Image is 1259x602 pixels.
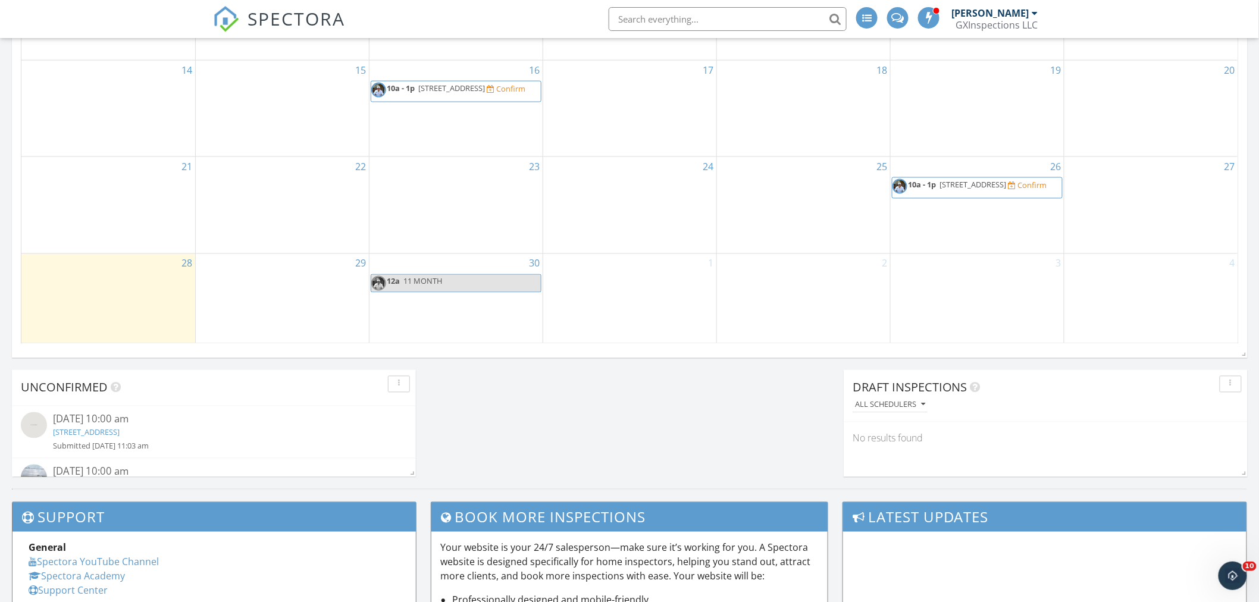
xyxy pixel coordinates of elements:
td: Go to September 30, 2025 [369,254,543,343]
a: 10a - 1p [STREET_ADDRESS] [387,83,487,93]
td: Go to September 15, 2025 [195,60,369,157]
td: Go to September 29, 2025 [195,254,369,343]
span: [STREET_ADDRESS] [419,83,486,93]
img: The Best Home Inspection Software - Spectora [213,6,239,32]
h3: Book More Inspections [431,503,828,532]
a: Confirm [1009,180,1047,191]
a: [STREET_ADDRESS] [53,427,120,438]
h3: Support [12,503,416,532]
span: [STREET_ADDRESS] [940,179,1007,190]
a: Go to September 28, 2025 [180,254,195,273]
span: SPECTORA [248,6,345,31]
td: Go to October 1, 2025 [543,254,716,343]
a: SPECTORA [213,16,345,41]
a: Go to September 21, 2025 [180,157,195,176]
td: Go to September 19, 2025 [890,60,1064,157]
span: 10a - 1p [909,179,937,190]
a: Go to September 23, 2025 [527,157,543,176]
p: Your website is your 24/7 salesperson—make sure it’s working for you. A Spectora website is desig... [440,541,819,584]
a: Spectora Academy [29,570,125,583]
input: Search everything... [609,7,847,31]
img: 20200926_113026_resized.jpg [892,179,907,194]
span: 10 [1243,562,1257,571]
div: GXInspections LLC [956,19,1038,31]
td: Go to September 20, 2025 [1064,60,1238,157]
a: Support Center [29,584,108,597]
td: Go to September 18, 2025 [716,60,890,157]
td: Go to September 14, 2025 [21,60,195,157]
div: No results found [844,422,1248,454]
td: Go to October 2, 2025 [716,254,890,343]
a: Go to September 29, 2025 [353,254,369,273]
td: Go to September 25, 2025 [716,157,890,254]
div: [DATE] 10:00 am [53,412,375,427]
img: 20200926_113026_resized.jpg [371,276,386,291]
div: All schedulers [855,401,925,409]
a: Go to October 4, 2025 [1227,254,1238,273]
a: Spectora YouTube Channel [29,556,159,569]
a: [DATE] 10:00 am [STREET_ADDRESS] Submitted [DATE] 11:03 am [21,412,407,452]
a: Go to October 2, 2025 [880,254,890,273]
a: Go to September 30, 2025 [527,254,543,273]
div: [DATE] 10:00 am [53,465,375,479]
a: 10a - 1p [STREET_ADDRESS] Confirm [371,81,541,102]
img: streetview [21,465,47,491]
h3: Latest Updates [843,503,1247,532]
td: Go to September 24, 2025 [543,157,716,254]
span: Draft Inspections [853,380,967,396]
a: Confirm [487,83,526,95]
div: Confirm [1018,180,1047,190]
td: Go to September 27, 2025 [1064,157,1238,254]
td: Go to September 23, 2025 [369,157,543,254]
td: Go to September 22, 2025 [195,157,369,254]
td: Go to September 17, 2025 [543,60,716,157]
td: Go to October 4, 2025 [1064,254,1238,343]
span: 12a [387,276,400,287]
a: 10a - 1p [STREET_ADDRESS] Confirm [892,177,1063,199]
div: Submitted [DATE] 11:03 am [53,441,375,452]
a: Go to September 27, 2025 [1222,157,1238,176]
a: Go to September 20, 2025 [1222,61,1238,80]
a: Go to September 15, 2025 [353,61,369,80]
a: Go to September 25, 2025 [875,157,890,176]
span: 11 MONTH [404,276,443,287]
img: 20200926_113026_resized.jpg [371,83,386,98]
a: Go to September 19, 2025 [1048,61,1064,80]
img: streetview [21,412,47,438]
a: Go to September 18, 2025 [875,61,890,80]
td: Go to September 16, 2025 [369,60,543,157]
td: Go to September 28, 2025 [21,254,195,343]
a: Go to October 1, 2025 [706,254,716,273]
strong: General [29,541,66,554]
a: Go to September 24, 2025 [701,157,716,176]
td: Go to September 26, 2025 [890,157,1064,254]
a: Go to September 14, 2025 [180,61,195,80]
a: Go to September 17, 2025 [701,61,716,80]
td: Go to October 3, 2025 [890,254,1064,343]
div: [PERSON_NAME] [952,7,1029,19]
span: 10a - 1p [387,83,415,93]
button: All schedulers [853,397,928,413]
a: Go to September 16, 2025 [527,61,543,80]
iframe: Intercom live chat [1219,562,1247,590]
a: [DATE] 10:00 am [STREET_ADDRESS] Submitted [DATE] 12:35 pm [21,465,407,504]
a: Go to September 26, 2025 [1048,157,1064,176]
a: Go to September 22, 2025 [353,157,369,176]
div: Confirm [497,84,526,93]
a: Go to October 3, 2025 [1054,254,1064,273]
a: 10a - 1p [STREET_ADDRESS] [909,179,1009,190]
td: Go to September 21, 2025 [21,157,195,254]
span: Unconfirmed [21,380,108,396]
